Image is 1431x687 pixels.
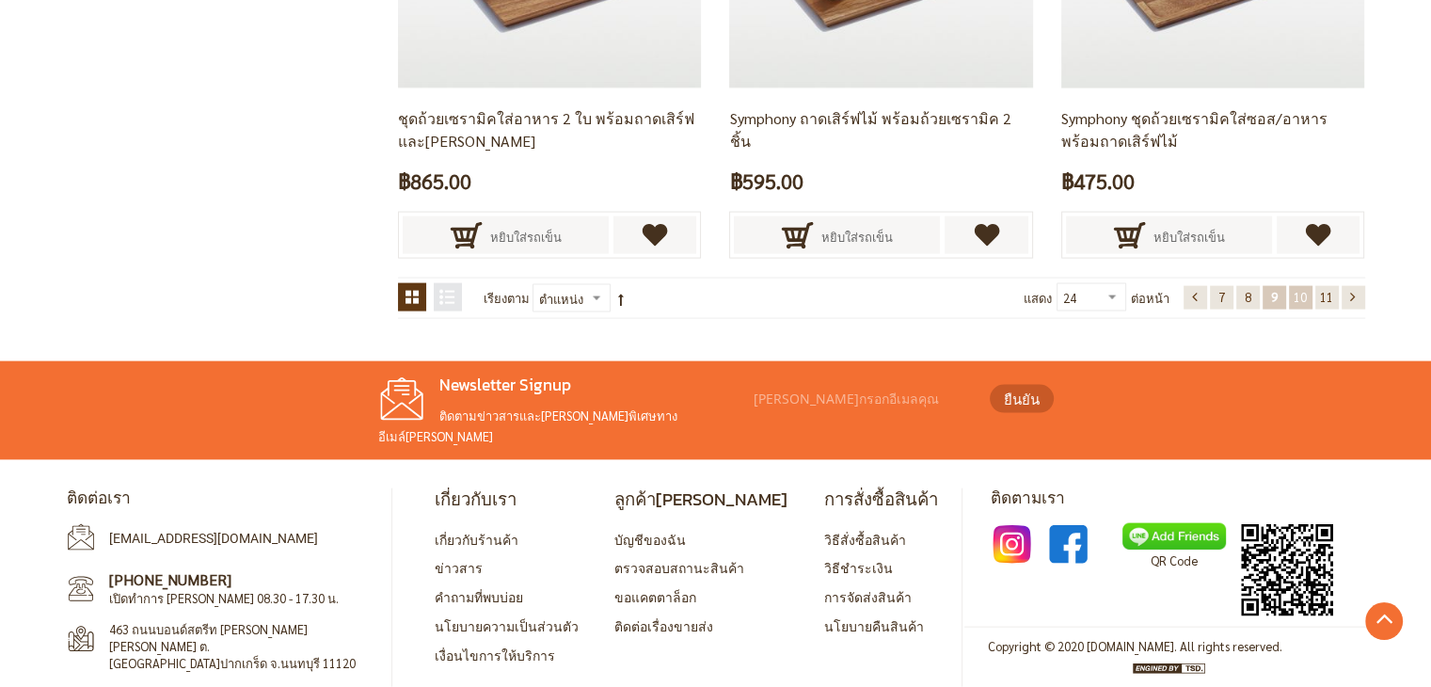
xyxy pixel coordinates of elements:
h4: Newsletter Signup [378,375,745,396]
a: [EMAIL_ADDRESS][DOMAIN_NAME] [109,531,318,546]
a: 7 [1210,286,1233,310]
h4: ติดต่อเรา [67,488,377,509]
a: Symphony ถาดเสิร์ฟไม้ พร้อมถ้วยเซรามิค 2 ชิ้น [729,108,1010,151]
button: ยืนยัน [990,385,1054,413]
label: เรียงตาม [484,283,530,313]
address: Copyright © 2020 [DOMAIN_NAME]. All rights reserved. [988,637,1282,657]
a: 11 [1315,286,1339,310]
span: แสดง [1024,290,1052,306]
h4: ลูกค้า[PERSON_NAME] [614,488,787,510]
span: ต่อหน้า [1131,283,1169,313]
span: ฿475.00 [1061,164,1135,199]
a: ตรวจสอบสถานะสินค้า [614,559,744,576]
a: วิธีชำระเงิน [824,559,893,576]
a: นโยบายความเป็นส่วนตัว [435,617,579,634]
a: [PHONE_NUMBER] [109,569,231,589]
a: ติดต่อเรื่องขายส่ง [614,617,713,634]
button: หยิบใส่รถเข็น [1066,216,1272,254]
span: 8 [1245,289,1251,305]
a: คำถามที่พบบ่อย [435,588,523,605]
a: วิธีสั่งซื้อสินค้า [824,531,906,548]
span: ยืนยัน [1004,389,1040,410]
h4: การสั่งซื้อสินค้า [824,488,938,510]
a: 10 [1289,286,1312,310]
strong: ตาราง [398,283,426,312]
a: Symphony ชุดถ้วยเซรามิคใส่ซอส/อาหาร พร้อมถาดเสิร์ฟไม้ [1061,108,1328,151]
h4: ติดตามเรา [991,488,1365,509]
span: 10 [1294,289,1307,305]
a: นโยบายคืนสินค้า [824,617,924,634]
a: Go to Top [1365,602,1403,640]
a: การจัดส่งสินค้า [824,588,912,605]
button: หยิบใส่รถเข็น [734,216,940,254]
span: 9 [1271,289,1278,305]
h4: เกี่ยวกับเรา [435,488,579,510]
a: เกี่ยวกับร้านค้า [435,531,518,548]
a: เพิ่มไปยังรายการโปรด [1277,216,1360,254]
button: หยิบใส่รถเข็น [403,216,609,254]
span: หยิบใส่รถเข็น [821,216,893,258]
span: เปิดทำการ [PERSON_NAME] 08.30 - 17.30 น. [109,590,339,606]
p: QR Code [1122,551,1226,571]
span: หยิบใส่รถเข็น [490,216,562,258]
a: บัญชีของฉัน [614,531,686,548]
a: 8 [1236,286,1260,310]
a: ข่าวสาร [435,559,483,576]
a: เพิ่มไปยังรายการโปรด [613,216,697,254]
a: เพิ่มไปยังรายการโปรด [945,216,1028,254]
span: 11 [1320,289,1333,305]
p: ติดตามข่าวสารและ[PERSON_NAME]พิเศษทางอีเมล์[PERSON_NAME] [378,406,745,446]
span: ฿595.00 [729,164,803,199]
span: ฿865.00 [398,164,471,199]
span: 463 ถนนบอนด์สตรีท [PERSON_NAME][PERSON_NAME] ต.[GEOGRAPHIC_DATA]ปากเกร็ด จ.นนทบุรี 11120 [109,621,358,673]
a: ชุดถ้วยเซรามิคใส่อาหาร 2 ใบ พร้อมถาดเสิร์ฟและ[PERSON_NAME] [398,108,694,151]
a: เงื่อนไขการให้บริการ [435,647,555,663]
span: 7 [1218,289,1225,305]
a: ขอแคตตาล็อก [614,588,696,605]
span: หยิบใส่รถเข็น [1153,216,1225,258]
